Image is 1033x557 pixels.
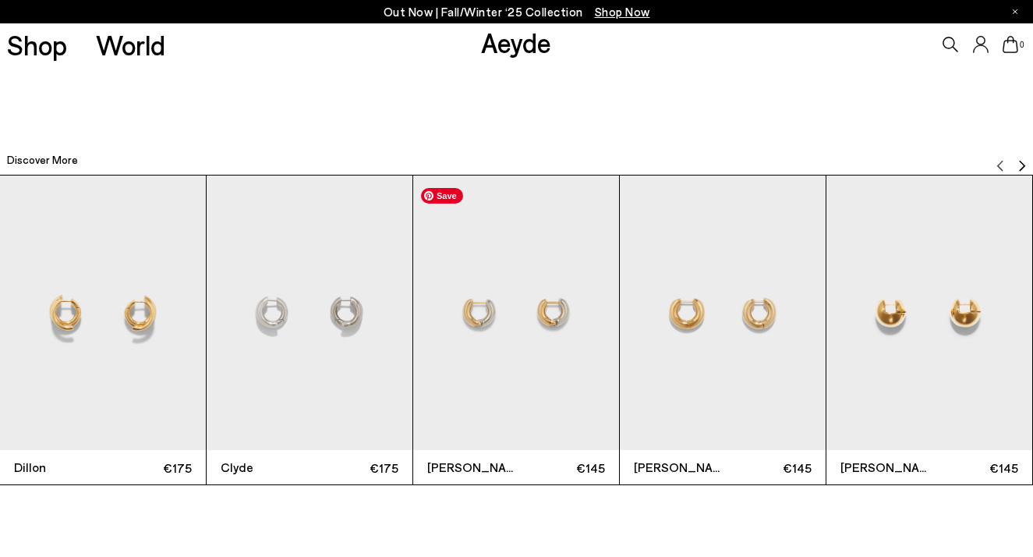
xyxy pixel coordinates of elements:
a: [PERSON_NAME] €145 [826,176,1032,484]
img: Clyde Palladium-Plated Hoop Earrings [207,176,412,450]
div: 2 / 12 [207,175,413,485]
div: 4 / 12 [620,175,826,485]
img: Alice Small 18kt Gold-Plated Earrings [826,176,1032,450]
p: Out Now | Fall/Winter ‘25 Collection [384,2,650,22]
img: Alaya Small 18kt Gold-Plated Hoop Earrings [620,176,826,450]
a: Clyde €175 [207,176,412,484]
a: [PERSON_NAME] €145 [620,176,826,484]
h2: Discover More [7,152,78,168]
a: [PERSON_NAME] €145 [413,176,619,484]
button: Previous slide [994,148,1006,172]
a: Shop [7,31,67,59]
span: [PERSON_NAME] [840,458,929,477]
a: 0 [1003,36,1018,53]
img: svg%3E [1016,159,1028,172]
span: €175 [310,458,398,477]
div: 5 / 12 [826,175,1033,485]
span: Navigate to /collections/new-in [595,5,650,19]
a: Aeyde [481,26,551,59]
div: 3 / 12 [413,175,620,485]
span: [PERSON_NAME] [427,458,516,477]
span: [PERSON_NAME] [634,458,723,477]
span: €175 [103,458,192,477]
a: World [96,31,165,59]
img: svg%3E [994,159,1006,172]
span: €145 [516,458,605,477]
span: €145 [723,458,812,477]
button: Next slide [1016,148,1028,172]
span: 0 [1018,41,1026,49]
img: Laurie Small 18kt Gold and Palladium-Plated Hoop Earrings [413,176,619,450]
span: Clyde [221,458,310,477]
span: Save [421,188,463,204]
span: Dillon [14,458,103,477]
span: €145 [929,458,1018,477]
